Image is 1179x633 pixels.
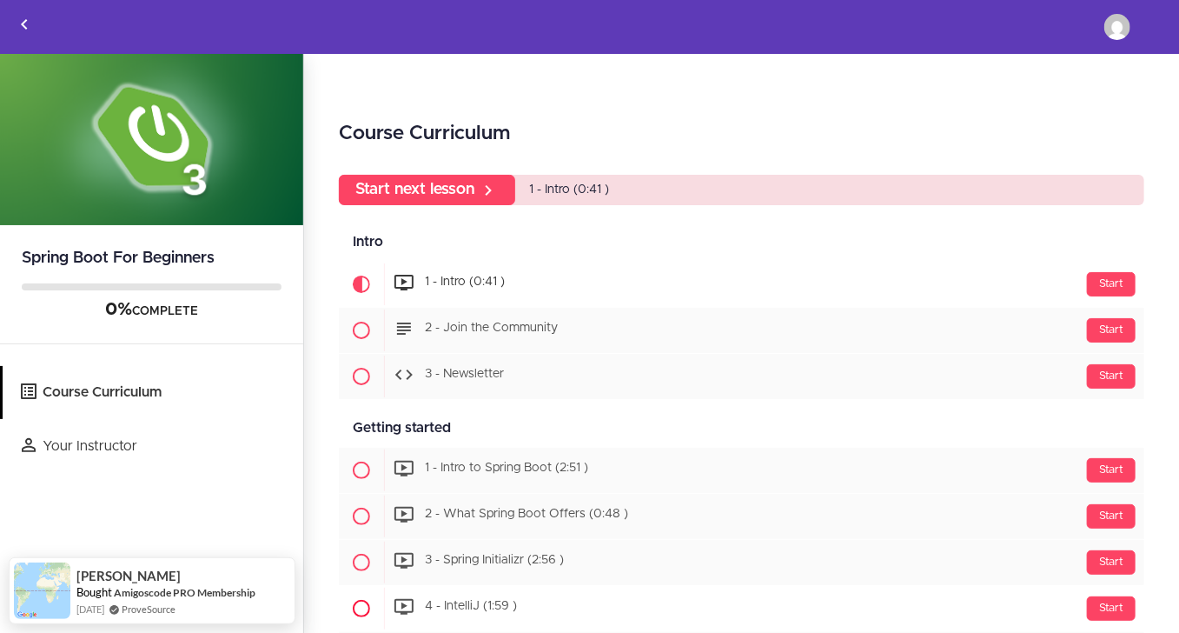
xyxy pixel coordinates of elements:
[22,299,282,322] div: COMPLETE
[122,602,176,616] a: ProveSource
[425,323,558,335] span: 2 - Join the Community
[76,585,112,599] span: Bought
[339,448,1144,493] a: Start 1 - Intro to Spring Boot (2:51 )
[425,509,628,521] span: 2 - What Spring Boot Offers (0:48 )
[339,175,515,205] a: Start next lesson
[76,569,181,583] span: [PERSON_NAME]
[339,409,1144,448] div: Getting started
[1087,458,1136,483] div: Start
[339,262,384,307] span: Current item
[1087,318,1136,343] div: Start
[339,308,1144,353] a: Start 2 - Join the Community
[425,601,517,613] span: 4 - IntelliJ (1:59 )
[339,540,1144,585] a: Start 3 - Spring Initializr (2:56 )
[425,369,504,381] span: 3 - Newsletter
[425,463,588,475] span: 1 - Intro to Spring Boot (2:51 )
[14,563,70,619] img: provesource social proof notification image
[425,555,564,567] span: 3 - Spring Initializr (2:56 )
[425,277,505,289] span: 1 - Intro (0:41 )
[3,420,303,473] a: Your Instructor
[339,494,1144,539] a: Start 2 - What Spring Boot Offers (0:48 )
[1087,364,1136,389] div: Start
[14,14,35,35] svg: Back to courses
[114,585,255,600] a: Amigoscode PRO Membership
[76,602,104,616] span: [DATE]
[1087,550,1136,575] div: Start
[339,262,1144,307] a: Current item Start 1 - Intro (0:41 )
[339,354,1144,399] a: Start 3 - Newsletter
[3,366,303,419] a: Course Curriculum
[339,223,1144,262] div: Intro
[339,119,1144,149] h2: Course Curriculum
[1087,504,1136,529] div: Start
[1087,596,1136,621] div: Start
[1104,14,1130,40] img: dhitro@gmail.com
[105,301,132,318] span: 0%
[339,586,1144,631] a: Start 4 - IntelliJ (1:59 )
[1087,272,1136,297] div: Start
[529,183,609,196] span: 1 - Intro (0:41 )
[1,1,48,53] a: Back to courses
